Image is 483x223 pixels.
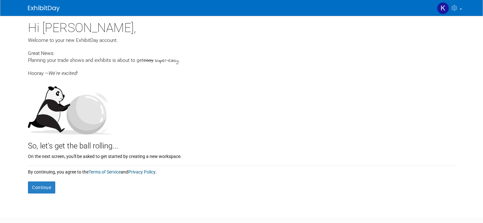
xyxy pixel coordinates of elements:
[28,57,455,64] div: Planning your trade shows and exhibits is about to get .
[28,37,455,44] div: Welcome to your new ExhibitDay account.
[49,70,77,76] span: We're excited!
[28,181,55,193] button: Continue
[28,64,455,77] div: Hooray —
[28,152,455,160] div: On the next screen, you'll be asked to get started by creating a new workspace.
[128,169,155,174] a: Privacy Policy
[28,134,455,152] div: So, let's get the ball rolling...
[28,166,455,175] div: By continuing, you agree to the and .
[155,57,178,64] span: super-easy
[28,49,455,57] div: Great News:
[89,169,121,174] a: Terms of Service
[28,16,455,37] div: Hi [PERSON_NAME],
[437,2,449,14] img: Katharina Seitz-Cochrane
[28,5,60,12] img: ExhibitDay
[144,57,153,63] span: easy
[28,80,114,134] img: Let's get the ball rolling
